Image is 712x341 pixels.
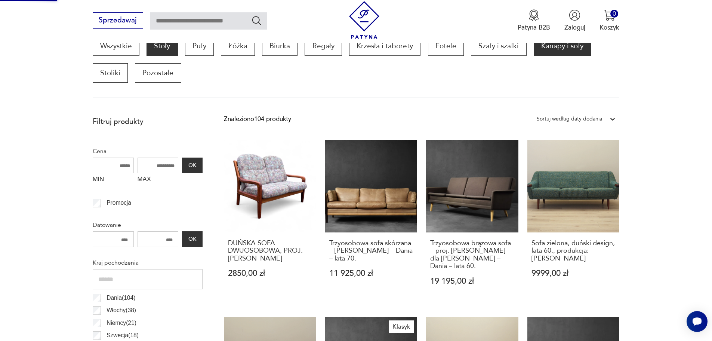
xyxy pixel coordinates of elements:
label: MIN [93,173,134,188]
iframe: Smartsupp widget button [687,311,708,332]
img: Patyna - sklep z meblami i dekoracjami vintage [345,1,383,39]
p: 9999,00 zł [531,270,616,277]
p: 2850,00 zł [228,270,312,277]
img: Ikona koszyka [604,9,615,21]
button: OK [182,231,202,247]
a: Regały [305,36,342,56]
a: Wszystkie [93,36,139,56]
label: MAX [138,173,179,188]
a: Ikona medaluPatyna B2B [518,9,550,32]
h3: Sofa zielona, duński design, lata 60., produkcja: [PERSON_NAME] [531,240,616,262]
button: 0Koszyk [600,9,619,32]
a: Stoliki [93,63,128,83]
div: Sortuj według daty dodania [537,114,602,124]
p: Szwecja ( 18 ) [107,331,139,340]
a: Stoły [147,36,178,56]
p: Niemcy ( 21 ) [107,318,136,328]
img: Ikona medalu [528,9,540,21]
img: Ikonka użytkownika [569,9,580,21]
a: Pufy [185,36,214,56]
a: Pozostałe [135,63,181,83]
a: Sprzedawaj [93,18,143,24]
h3: Trzyosobowa sofa skórzana – [PERSON_NAME] – Dania – lata 70. [329,240,413,262]
a: Trzyosobowa brązowa sofa – proj. Folke Ohlsson dla Fritz Hansen – Dania – lata 60.Trzyosobowa brą... [426,140,518,302]
p: Patyna B2B [518,23,550,32]
a: Biurka [262,36,298,56]
a: Sofa zielona, duński design, lata 60., produkcja: DaniaSofa zielona, duński design, lata 60., pro... [527,140,620,302]
p: Filtruj produkty [93,117,203,127]
p: Promocja [107,198,131,208]
p: Zaloguj [564,23,585,32]
button: Sprzedawaj [93,12,143,29]
p: Włochy ( 38 ) [107,305,136,315]
a: DUŃSKA SOFA DWUOSOBOWA, PROJ. G. THAMSDUŃSKA SOFA DWUOSOBOWA, PROJ. [PERSON_NAME]2850,00 zł [224,140,316,302]
p: Kraj pochodzenia [93,258,203,268]
a: Łóżka [221,36,255,56]
a: Krzesła i taborety [349,36,420,56]
a: Fotele [428,36,464,56]
p: Cena [93,146,203,156]
p: Datowanie [93,220,203,230]
p: 11 925,00 zł [329,270,413,277]
button: Szukaj [251,15,262,26]
p: Dania ( 104 ) [107,293,135,303]
a: Kanapy i sofy [534,36,591,56]
p: 19 195,00 zł [430,277,514,285]
button: Patyna B2B [518,9,550,32]
div: Znaleziono 104 produkty [224,114,291,124]
a: Szafy i szafki [471,36,526,56]
div: 0 [610,10,618,18]
p: Koszyk [600,23,619,32]
a: Trzyosobowa sofa skórzana – Mogens Hansen – Dania – lata 70.Trzyosobowa sofa skórzana – [PERSON_N... [325,140,417,302]
button: Zaloguj [564,9,585,32]
h3: Trzyosobowa brązowa sofa – proj. [PERSON_NAME] dla [PERSON_NAME] – Dania – lata 60. [430,240,514,270]
button: OK [182,158,202,173]
h3: DUŃSKA SOFA DWUOSOBOWA, PROJ. [PERSON_NAME] [228,240,312,262]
